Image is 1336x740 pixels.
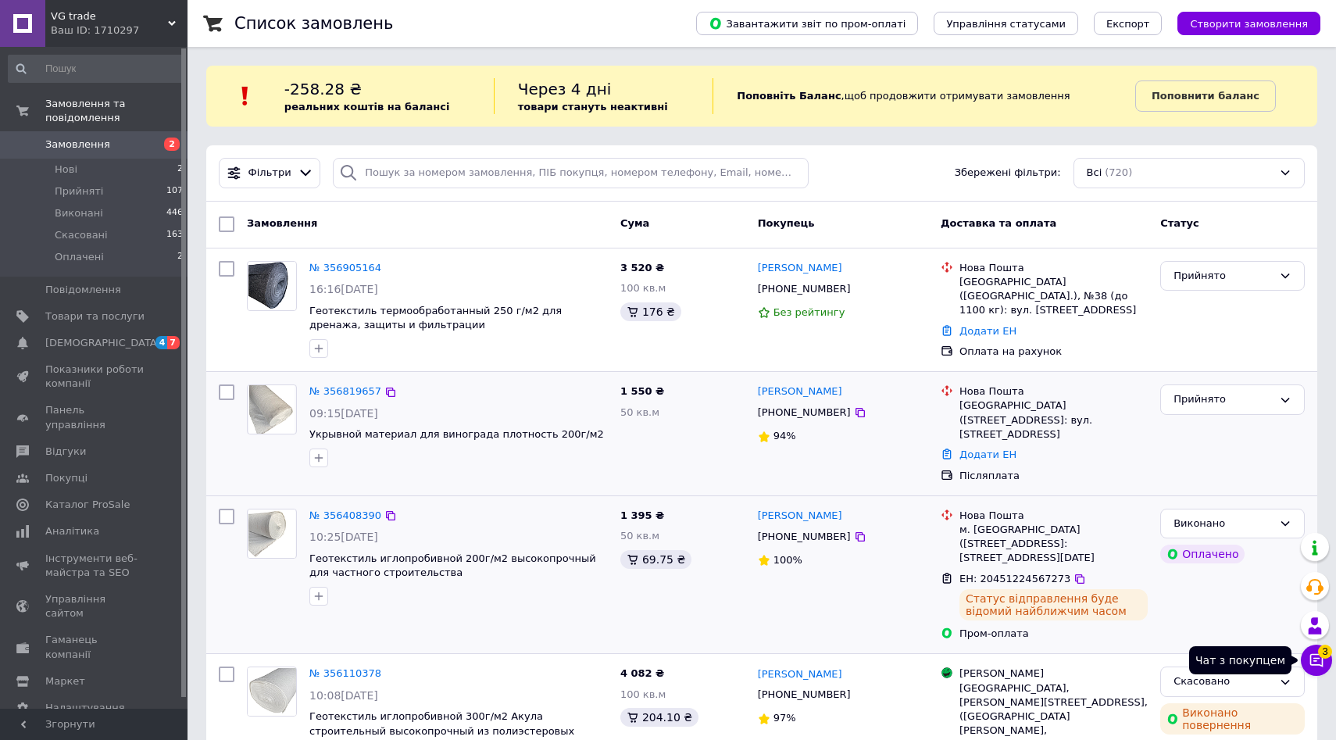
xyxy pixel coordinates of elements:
span: Покупці [45,471,88,485]
div: 204.10 ₴ [620,708,698,727]
span: 16:16[DATE] [309,283,378,295]
span: 09:15[DATE] [309,407,378,420]
button: Експорт [1094,12,1163,35]
span: 3 [1318,645,1332,659]
div: Нова Пошта [959,384,1148,399]
div: [PHONE_NUMBER] [755,685,854,705]
a: Фото товару [247,261,297,311]
a: Поповнити баланс [1135,80,1276,112]
span: 2 [164,138,180,151]
img: :exclamation: [234,84,257,108]
button: Створити замовлення [1177,12,1320,35]
div: Чат з покупцем [1189,646,1291,674]
span: Показники роботи компанії [45,363,145,391]
span: Укрывной материал для винограда плотность 200г/м2 [309,428,604,440]
span: Товари та послуги [45,309,145,324]
span: Збережені фільтри: [955,166,1061,181]
span: 2 [177,163,183,177]
span: 446 [166,206,183,220]
a: Геотекстиль иглопробивной 200г/м2 высокопрочный для частного строительства [309,552,596,579]
a: [PERSON_NAME] [758,509,842,524]
span: [DEMOGRAPHIC_DATA] [45,336,161,350]
span: 3 520 ₴ [620,262,664,273]
div: м. [GEOGRAPHIC_DATA] ([STREET_ADDRESS]: [STREET_ADDRESS][DATE] [959,523,1148,566]
span: 94% [773,430,796,441]
button: Управління статусами [934,12,1078,35]
span: Відгуки [45,445,86,459]
div: Статус відправлення буде відомий найближчим часом [959,589,1148,620]
div: Післяплата [959,469,1148,483]
h1: Список замовлень [234,14,393,33]
div: Скасовано [1173,674,1273,690]
span: Аналітика [45,524,99,538]
img: Фото товару [249,385,295,434]
span: Cума [620,217,649,229]
span: Виконані [55,206,103,220]
div: Пром-оплата [959,627,1148,641]
div: 69.75 ₴ [620,550,691,569]
span: Гаманець компанії [45,633,145,661]
span: ЕН: 20451224567273 [959,573,1070,584]
span: Управління сайтом [45,592,145,620]
div: 176 ₴ [620,302,681,321]
span: 50 кв.м [620,406,659,418]
span: 97% [773,712,796,724]
a: Додати ЕН [959,449,1016,460]
a: [PERSON_NAME] [758,667,842,682]
span: 100 кв.м [620,282,666,294]
span: Панель управління [45,403,145,431]
span: 100 кв.м [620,688,666,700]
span: -258.28 ₴ [284,80,362,98]
span: Маркет [45,674,85,688]
img: Фото товару [248,668,296,716]
button: Завантажити звіт по пром-оплаті [696,12,918,35]
span: Скасовані [55,228,108,242]
span: 4 [155,336,168,349]
span: Створити замовлення [1190,18,1308,30]
span: 50 кв.м [620,530,659,542]
span: Інструменти веб-майстра та SEO [45,552,145,580]
span: Фільтри [248,166,291,181]
a: Геотекстиль термообработанный 250 г/м2 для дренажа, защиты и фильтрации [309,305,562,331]
a: № 356110378 [309,667,381,679]
span: Управління статусами [946,18,1066,30]
b: товари стануть неактивні [518,101,668,113]
a: Додати ЕН [959,325,1016,337]
b: Поповніть Баланс [737,90,841,102]
span: 107 [166,184,183,198]
b: реальних коштів на балансі [284,101,450,113]
div: Виконано повернення [1160,703,1305,735]
div: Оплата на рахунок [959,345,1148,359]
span: Без рейтингу [773,306,845,318]
div: Оплачено [1160,545,1245,563]
span: Замовлення [247,217,317,229]
span: Статус [1160,217,1199,229]
div: Нова Пошта [959,261,1148,275]
img: Фото товару [248,262,295,310]
span: 10:25[DATE] [309,531,378,543]
div: , щоб продовжити отримувати замовлення [713,78,1135,114]
input: Пошук [8,55,184,83]
span: Доставка та оплата [941,217,1056,229]
span: 2 [177,250,183,264]
span: Замовлення [45,138,110,152]
span: Прийняті [55,184,103,198]
span: 100% [773,554,802,566]
a: Фото товару [247,384,297,434]
div: [GEOGRAPHIC_DATA] ([STREET_ADDRESS]: вул. [STREET_ADDRESS] [959,399,1148,441]
div: Ваш ID: 1710297 [51,23,188,38]
img: Фото товару [248,509,295,558]
input: Пошук за номером замовлення, ПІБ покупця, номером телефону, Email, номером накладної [333,158,809,188]
span: Замовлення та повідомлення [45,97,188,125]
span: 163 [166,228,183,242]
span: Каталог ProSale [45,498,130,512]
a: Створити замовлення [1162,17,1320,29]
span: 1 395 ₴ [620,509,664,521]
a: [PERSON_NAME] [758,261,842,276]
div: [GEOGRAPHIC_DATA] ([GEOGRAPHIC_DATA].), №38 (до 1100 кг): вул. [STREET_ADDRESS] [959,275,1148,318]
span: Оплачені [55,250,104,264]
a: № 356408390 [309,509,381,521]
a: [PERSON_NAME] [758,384,842,399]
